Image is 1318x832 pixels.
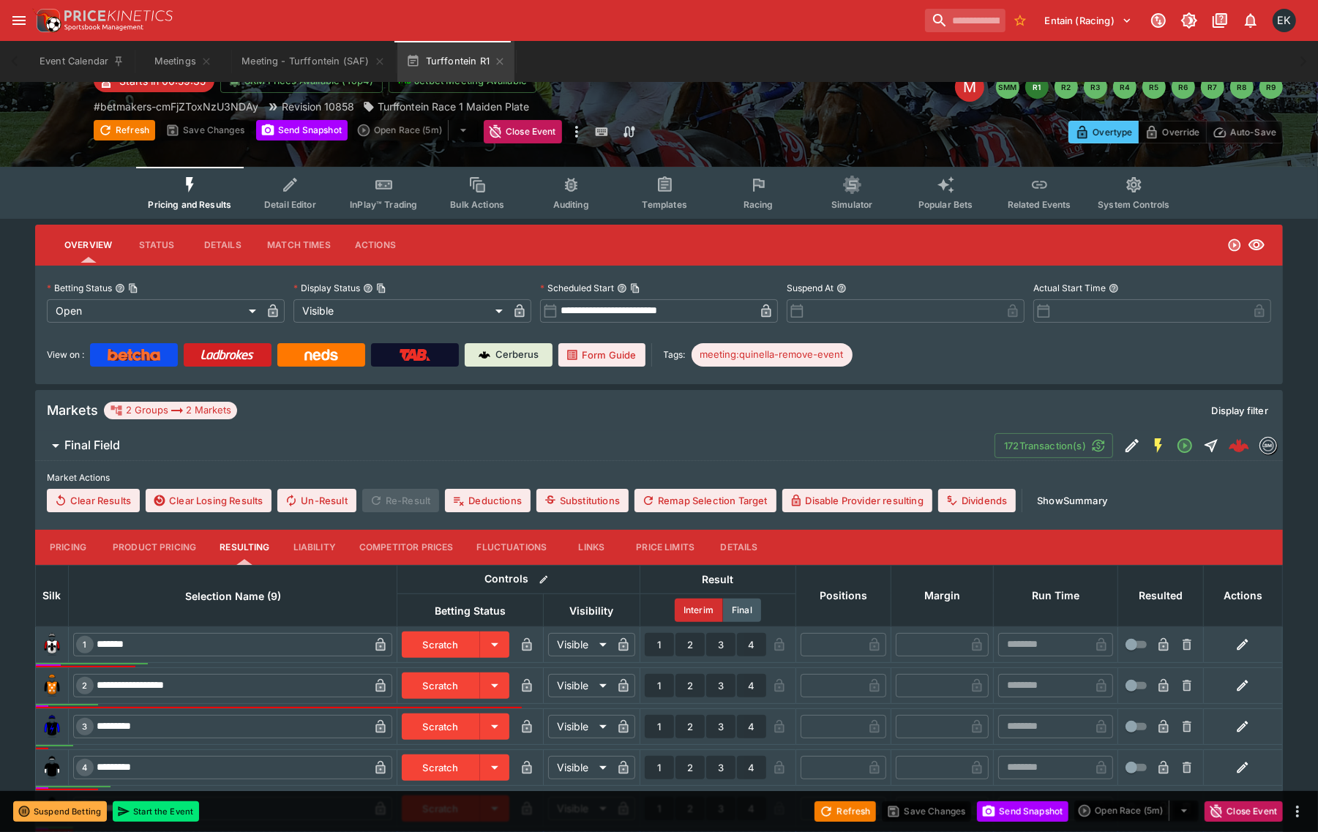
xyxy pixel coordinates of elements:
button: Clear Results [47,489,140,512]
button: R9 [1259,75,1283,99]
button: Meeting - Turffontein (SAF) [233,41,394,82]
button: Copy To Clipboard [376,283,386,293]
span: Racing [744,199,774,210]
button: Disable Provider resulting [782,489,932,512]
div: Start From [1068,121,1283,143]
span: Popular Bets [918,199,973,210]
button: Event Calendar [31,41,133,82]
svg: Open [1227,238,1242,252]
span: meeting:quinella-remove-event [692,348,853,362]
span: Detail Editor [264,199,316,210]
button: Turffontein R1 [397,41,514,82]
button: 1 [645,715,674,738]
th: Positions [795,565,891,626]
a: 6e25123a-97c3-4fdd-ad60-a8dc0fc2b8cc [1224,431,1254,460]
button: Edit Detail [1119,432,1145,459]
button: Resulting [208,530,281,565]
button: Suspend At [836,283,847,293]
span: Simulator [831,199,872,210]
svg: Open [1176,437,1194,454]
button: Meetings [136,41,230,82]
button: 172Transaction(s) [995,433,1113,458]
button: Bulk edit [534,570,553,589]
img: Cerberus [479,349,490,361]
button: more [568,120,585,143]
div: Visible [548,715,612,738]
div: Visible [548,633,612,656]
button: Substitutions [536,489,629,512]
span: Pricing and Results [148,199,231,210]
img: runner 2 [40,674,64,697]
button: Auto-Save [1206,121,1283,143]
button: R4 [1113,75,1137,99]
span: Betting Status [419,602,522,620]
button: 3 [706,715,735,738]
button: SGM Enabled [1145,432,1172,459]
p: Turffontein Race 1 Maiden Plate [378,99,529,114]
button: Actual Start Time [1109,283,1119,293]
button: Refresh [94,120,155,140]
a: Form Guide [558,343,645,367]
span: Templates [643,199,687,210]
img: runner 1 [40,633,64,656]
button: Deductions [445,489,531,512]
label: View on : [47,343,84,367]
button: Fluctuations [465,530,559,565]
img: Betcha [108,349,160,361]
svg: Visible [1248,236,1265,254]
p: Revision 10858 [282,99,354,114]
div: Edit Meeting [955,72,984,102]
button: 3 [706,756,735,779]
button: Pricing [35,530,101,565]
p: Overtype [1093,124,1132,140]
span: Bulk Actions [450,199,504,210]
button: Product Pricing [101,530,208,565]
button: Final [723,599,761,622]
th: Result [640,565,795,593]
button: Display StatusCopy To Clipboard [363,283,373,293]
button: Documentation [1207,7,1233,34]
button: Links [558,530,624,565]
button: Liability [282,530,348,565]
button: R7 [1201,75,1224,99]
button: Refresh [815,801,876,822]
th: Run Time [993,565,1117,626]
p: Actual Start Time [1033,282,1106,294]
button: 4 [737,715,766,738]
button: 1 [645,633,674,656]
button: 1 [645,756,674,779]
p: Suspend At [787,282,834,294]
button: R1 [1025,75,1049,99]
span: Re-Result [362,489,439,512]
button: Price Limits [624,530,706,565]
button: Copy To Clipboard [630,283,640,293]
nav: pagination navigation [996,75,1283,99]
div: Betting Target: cerberus [692,343,853,367]
button: open drawer [6,7,32,34]
button: 4 [737,674,766,697]
button: Close Event [484,120,562,143]
button: 1 [645,674,674,697]
button: Select Tenant [1036,9,1141,32]
button: R2 [1055,75,1078,99]
button: Send Snapshot [256,120,348,140]
th: Margin [891,565,993,626]
button: Interim [675,599,723,622]
div: Visible [548,756,612,779]
button: Actions [342,228,408,263]
button: R5 [1142,75,1166,99]
button: Override [1138,121,1206,143]
span: Related Events [1008,199,1071,210]
button: Send Snapshot [977,801,1068,822]
button: Details [190,228,255,263]
span: 3 [80,722,91,732]
p: Copy To Clipboard [94,99,258,114]
button: Overtype [1068,121,1139,143]
img: PriceKinetics [64,10,173,21]
button: Details [706,530,772,565]
img: Neds [304,349,337,361]
button: Close Event [1205,801,1283,822]
p: Betting Status [47,282,112,294]
button: R3 [1084,75,1107,99]
a: Cerberus [465,343,553,367]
